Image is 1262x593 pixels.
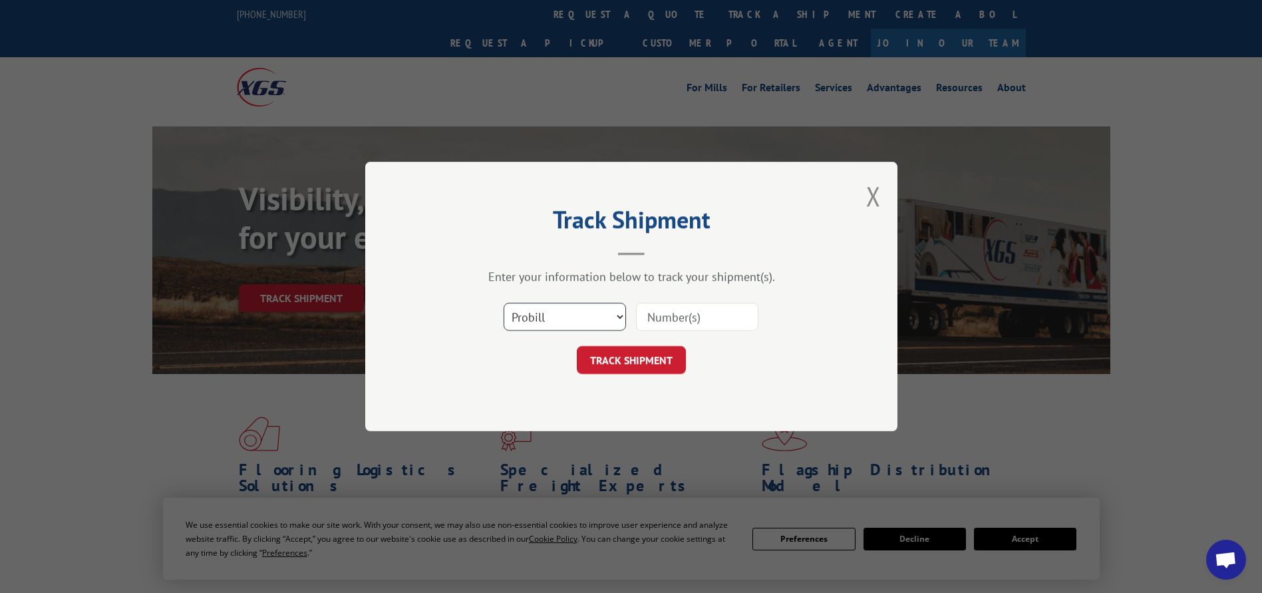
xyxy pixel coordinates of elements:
h2: Track Shipment [432,210,831,236]
button: TRACK SHIPMENT [577,346,686,374]
div: Enter your information below to track your shipment(s). [432,269,831,284]
button: Close modal [866,178,881,214]
div: Open chat [1206,540,1246,580]
input: Number(s) [636,303,758,331]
